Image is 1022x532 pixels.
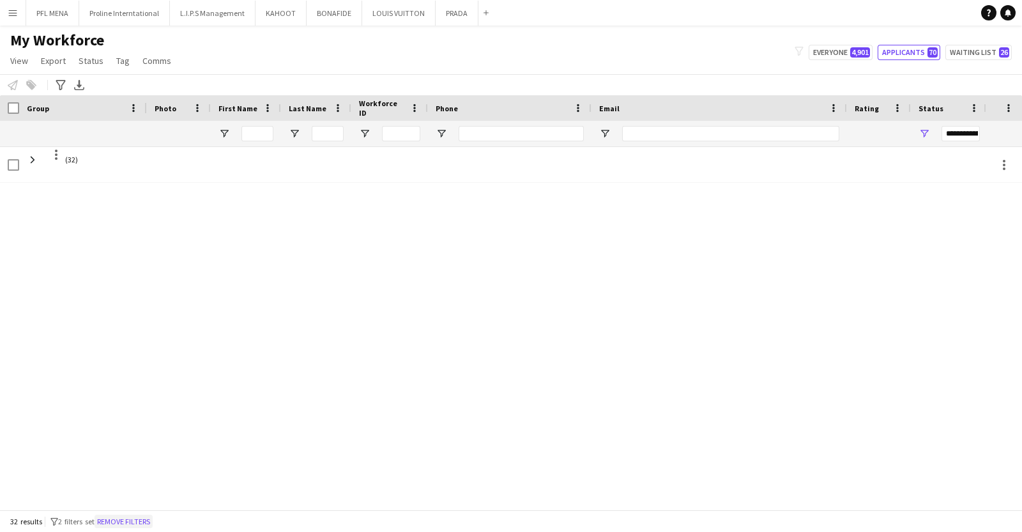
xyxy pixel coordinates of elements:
[79,55,103,66] span: Status
[459,126,584,141] input: Phone Filter Input
[241,126,273,141] input: First Name Filter Input
[382,126,420,141] input: Workforce ID Filter Input
[155,104,176,113] span: Photo
[53,77,68,93] app-action-btn: Advanced filters
[142,55,171,66] span: Comms
[809,45,873,60] button: Everyone4,901
[111,52,135,69] a: Tag
[927,47,938,58] span: 70
[312,126,344,141] input: Last Name Filter Input
[919,128,930,139] button: Open Filter Menu
[289,104,326,113] span: Last Name
[73,52,109,69] a: Status
[218,128,230,139] button: Open Filter Menu
[436,128,447,139] button: Open Filter Menu
[27,104,49,113] span: Group
[95,515,153,529] button: Remove filters
[945,45,1012,60] button: Waiting list26
[79,1,170,26] button: Proline Interntational
[599,128,611,139] button: Open Filter Menu
[878,45,940,60] button: Applicants70
[599,104,620,113] span: Email
[41,55,66,66] span: Export
[359,128,370,139] button: Open Filter Menu
[36,52,71,69] a: Export
[58,517,95,526] span: 2 filters set
[999,47,1009,58] span: 26
[919,104,943,113] span: Status
[362,1,436,26] button: LOUIS VUITTON
[72,77,87,93] app-action-btn: Export XLSX
[218,104,257,113] span: First Name
[436,104,458,113] span: Phone
[289,128,300,139] button: Open Filter Menu
[137,52,176,69] a: Comms
[436,1,478,26] button: PRADA
[307,1,362,26] button: BONAFIDE
[170,1,256,26] button: L.I.P.S Management
[10,31,104,50] span: My Workforce
[26,1,79,26] button: PFL MENA
[359,98,405,118] span: Workforce ID
[116,55,130,66] span: Tag
[5,52,33,69] a: View
[855,104,879,113] span: Rating
[10,55,28,66] span: View
[256,1,307,26] button: KAHOOT
[850,47,870,58] span: 4,901
[622,126,839,141] input: Email Filter Input
[65,147,78,172] span: (32)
